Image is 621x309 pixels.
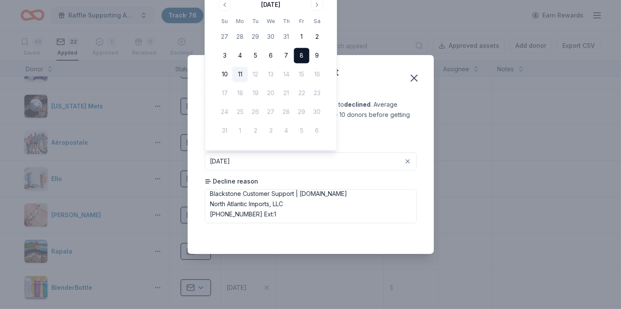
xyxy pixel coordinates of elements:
button: 10 [217,67,233,82]
span: Decline reason [205,177,259,186]
button: 2 [309,29,325,45]
button: 1 [294,29,309,45]
button: 11 [233,67,248,82]
th: Wednesday [263,17,279,26]
button: 27 [217,29,233,45]
th: Monday [233,17,248,26]
button: 8 [294,48,309,64]
button: [DATE] [205,152,417,170]
b: declined [344,101,371,108]
button: 28 [233,29,248,45]
th: Sunday [217,17,233,26]
button: 29 [248,29,263,45]
button: 6 [263,48,279,64]
button: 7 [279,48,294,64]
button: 3 [217,48,233,64]
th: Tuesday [248,17,263,26]
th: Saturday [309,17,325,26]
button: 30 [263,29,279,45]
button: 5 [248,48,263,64]
button: 31 [279,29,294,45]
button: 4 [233,48,248,64]
th: Friday [294,17,309,26]
button: 9 [309,48,325,64]
th: Thursday [279,17,294,26]
textarea: Hello, I appreciate your patience while waiting for a decision from our committee. Thank you for ... [205,189,417,223]
div: [DATE] [210,156,230,166]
